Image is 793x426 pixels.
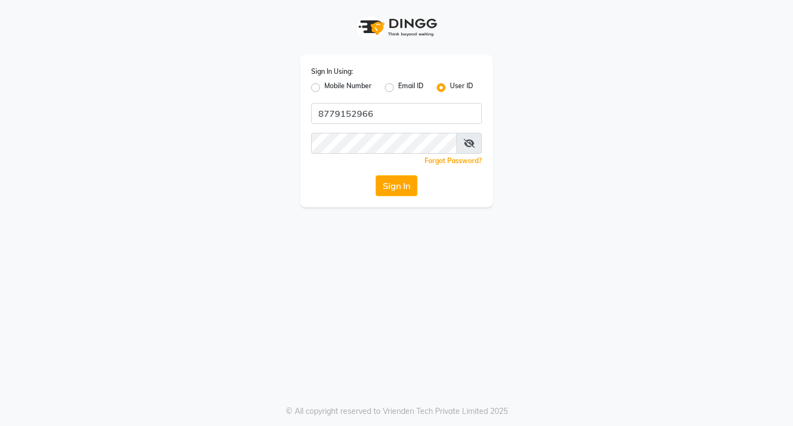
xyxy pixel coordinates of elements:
label: User ID [450,81,473,94]
label: Sign In Using: [311,67,353,77]
input: Username [311,133,457,154]
a: Forgot Password? [425,157,482,165]
label: Mobile Number [324,81,372,94]
label: Email ID [398,81,423,94]
button: Sign In [376,175,417,196]
input: Username [311,103,482,124]
img: logo1.svg [352,11,441,44]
